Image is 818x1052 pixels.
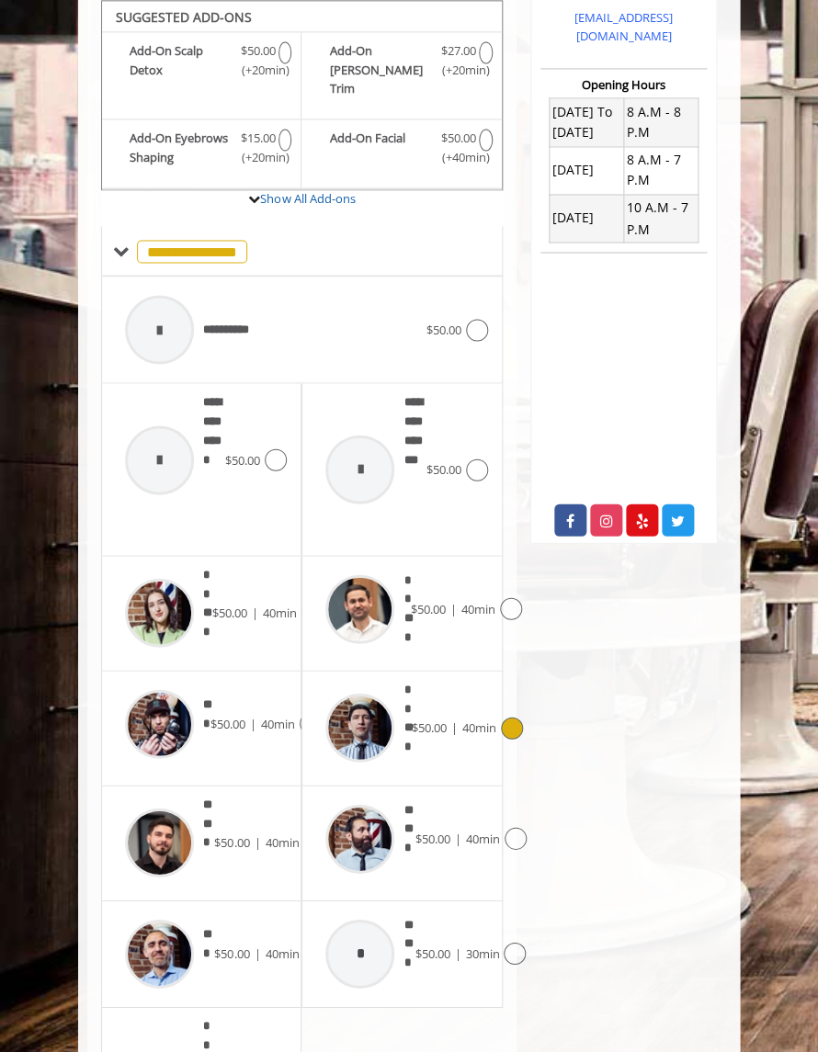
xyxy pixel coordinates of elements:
span: $50.00 [412,718,447,735]
span: (+20min ) [247,61,269,80]
span: | [454,945,460,961]
span: | [455,830,461,846]
span: 40min [265,833,299,850]
span: 40min [466,830,500,846]
td: [DATE] [549,146,623,194]
span: | [450,600,457,616]
span: $50.00 [411,600,446,616]
b: Add-On Scalp Detox [130,41,238,80]
span: $50.00 [214,945,249,961]
td: 8 A.M - 8 P.M [623,98,698,146]
span: 40min [261,715,295,731]
b: Add-On [PERSON_NAME] Trim [329,41,437,98]
span: $50.00 [225,451,260,468]
span: | [254,945,260,961]
span: $50.00 [426,321,461,337]
b: Add-On Eyebrows Shaping [130,129,238,167]
span: $50.00 [210,715,245,731]
span: 40min [263,604,297,620]
label: Add-On Eyebrows Shaping [111,129,291,172]
span: 40min [265,945,299,961]
span: $50.00 [441,129,476,148]
td: 10 A.M - 7 P.M [623,194,698,242]
span: $27.00 [441,41,476,61]
span: (+20min ) [247,148,269,167]
span: $50.00 [415,945,449,961]
span: $50.00 [415,830,450,846]
span: $50.00 [426,460,461,477]
h3: Opening Hours [540,78,707,91]
span: $50.00 [214,833,249,850]
span: 40min [461,600,495,616]
span: (+40min ) [448,148,470,167]
span: | [252,604,258,620]
span: | [451,718,458,735]
a: [EMAIL_ADDRESS][DOMAIN_NAME] [574,9,673,45]
a: Show All Add-ons [260,190,355,207]
span: 40min [462,718,496,735]
td: 8 A.M - 7 P.M [623,146,698,194]
label: Add-On Facial [311,129,492,172]
span: $15.00 [241,129,276,148]
label: Add-On Beard Trim [311,41,492,103]
span: 30min [465,945,499,961]
td: [DATE] To [DATE] [549,98,623,146]
b: Add-On Facial [329,129,437,167]
span: (+20min ) [448,61,470,80]
label: Add-On Scalp Detox [111,41,291,85]
span: | [250,715,256,731]
b: SUGGESTED ADD-ONS [116,8,252,26]
span: $50.00 [241,41,276,61]
span: | [254,833,260,850]
td: [DATE] [549,194,623,242]
span: $50.00 [212,604,247,620]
